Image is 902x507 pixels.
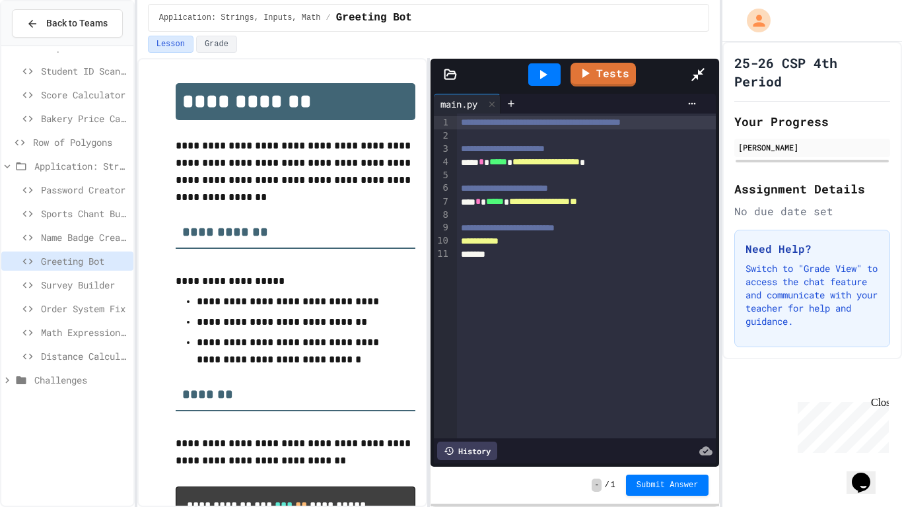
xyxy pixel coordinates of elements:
p: Switch to "Grade View" to access the chat feature and communicate with your teacher for help and ... [746,262,879,328]
span: Survey Builder [41,278,128,292]
span: Bakery Price Calculator [41,112,128,125]
div: 11 [434,248,450,261]
div: 8 [434,209,450,222]
button: Back to Teams [12,9,123,38]
span: Name Badge Creator [41,230,128,244]
div: 7 [434,195,450,209]
button: Submit Answer [626,475,709,496]
span: Distance Calculator [41,349,128,363]
span: / [326,13,331,23]
div: main.py [434,94,501,114]
span: Greeting Bot [336,10,412,26]
span: Score Calculator [41,88,128,102]
div: main.py [434,97,484,111]
div: 3 [434,143,450,156]
h3: Need Help? [746,241,879,257]
div: My Account [733,5,774,36]
div: 10 [434,234,450,248]
h2: Assignment Details [734,180,890,198]
div: No due date set [734,203,890,219]
div: 1 [434,116,450,129]
h2: Your Progress [734,112,890,131]
iframe: chat widget [792,397,889,453]
span: Row of Polygons [33,135,128,149]
span: 1 [611,480,615,490]
div: 6 [434,182,450,195]
h1: 25-26 CSP 4th Period [734,53,890,90]
span: - [592,479,602,492]
a: Tests [571,63,636,86]
span: Back to Teams [46,17,108,30]
iframe: chat widget [847,454,889,494]
span: Student ID Scanner [41,64,128,78]
div: 4 [434,156,450,169]
span: Application: Strings, Inputs, Math [34,159,128,173]
div: 2 [434,129,450,143]
span: Sports Chant Builder [41,207,128,220]
span: Order System Fix [41,302,128,316]
div: [PERSON_NAME] [738,141,886,153]
span: Greeting Bot [41,254,128,268]
span: Submit Answer [637,480,699,490]
span: Math Expression Debugger [41,325,128,339]
span: Password Creator [41,183,128,197]
div: Chat with us now!Close [5,5,91,84]
div: History [437,442,497,460]
div: 5 [434,169,450,182]
span: Challenges [34,373,128,387]
button: Grade [196,36,237,53]
button: Lesson [148,36,193,53]
span: / [604,480,609,490]
span: Application: Strings, Inputs, Math [159,13,321,23]
div: 9 [434,221,450,234]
